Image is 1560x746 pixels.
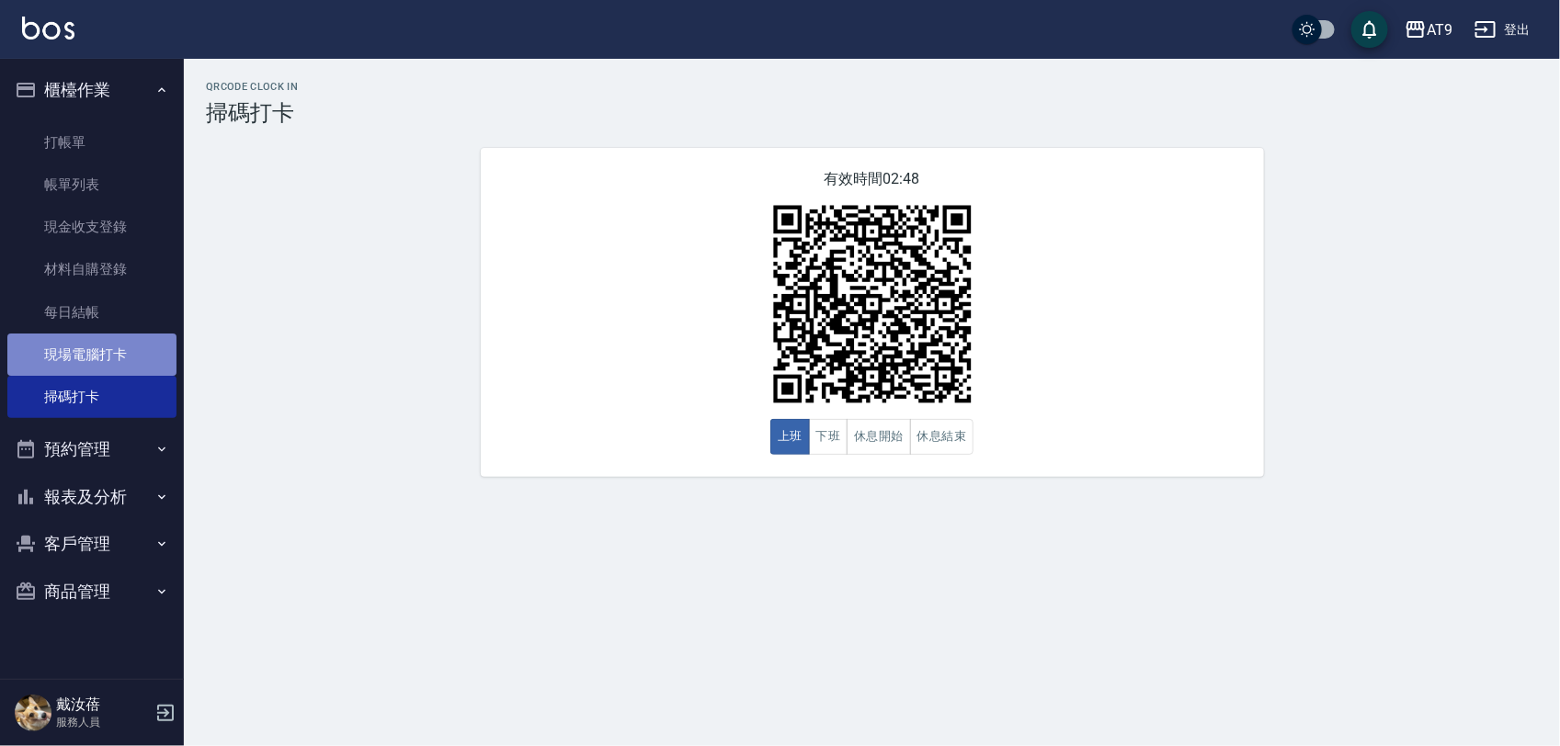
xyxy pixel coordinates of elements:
[847,419,911,455] button: 休息開始
[206,100,1538,126] h3: 掃碼打卡
[481,148,1264,477] div: 有效時間 02:48
[56,714,150,730] p: 服務人員
[7,291,176,333] a: 每日結帳
[809,419,848,455] button: 下班
[7,568,176,616] button: 商品管理
[7,66,176,114] button: 櫃檯作業
[206,81,1538,93] h2: QRcode Clock In
[7,206,176,248] a: 現金收支登錄
[7,376,176,418] a: 掃碼打卡
[770,419,810,455] button: 上班
[1427,18,1452,41] div: AT9
[7,425,176,473] button: 預約管理
[1467,13,1538,47] button: 登出
[15,695,51,731] img: Person
[7,473,176,521] button: 報表及分析
[7,333,176,376] a: 現場電腦打卡
[22,17,74,40] img: Logo
[1397,11,1460,49] button: AT9
[7,248,176,290] a: 材料自購登錄
[56,695,150,714] h5: 戴汝蓓
[7,164,176,206] a: 帳單列表
[7,121,176,164] a: 打帳單
[7,520,176,568] button: 客戶管理
[910,419,974,455] button: 休息結束
[1351,11,1388,48] button: save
